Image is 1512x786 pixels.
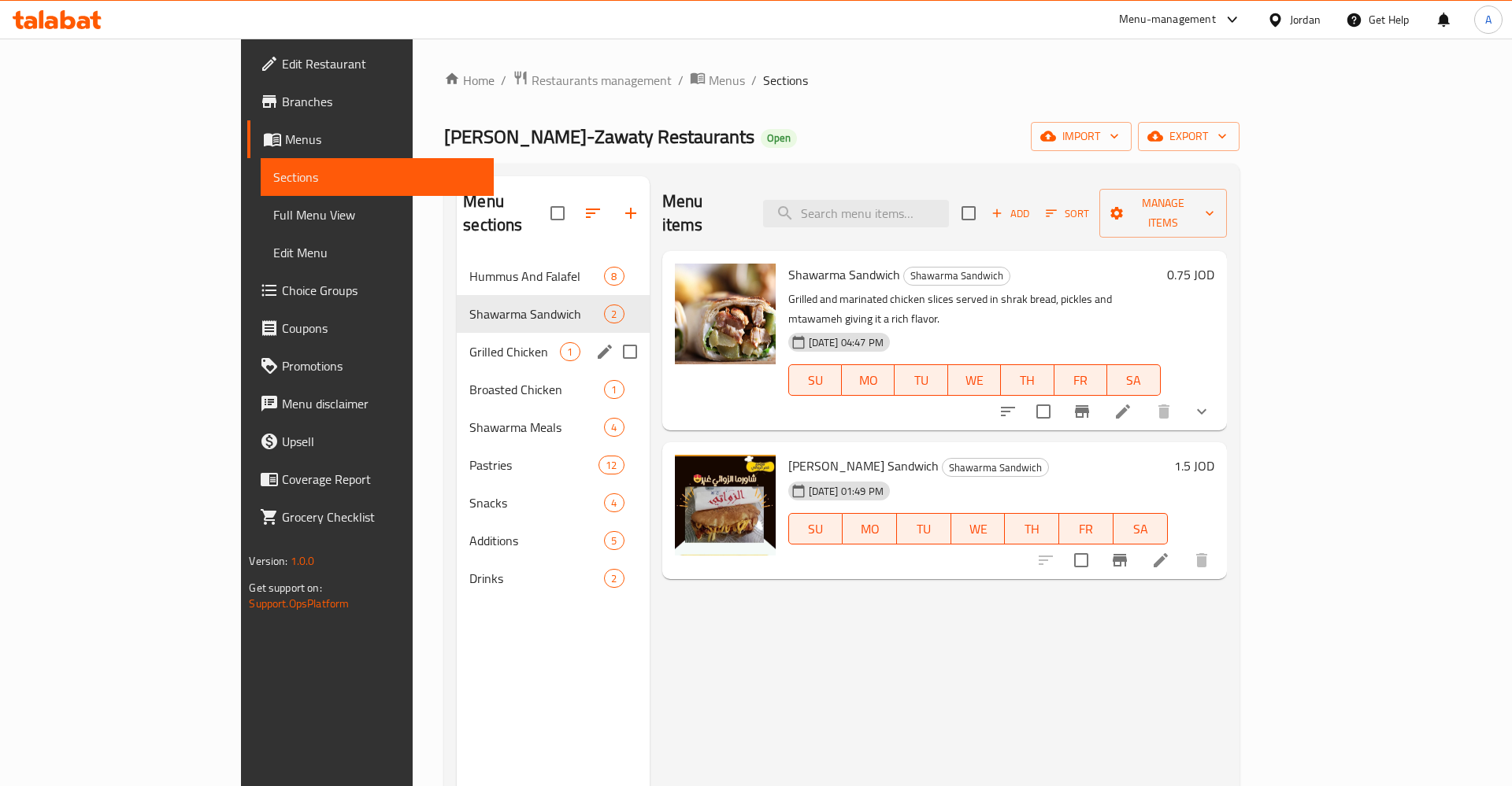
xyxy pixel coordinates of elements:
span: Select to update [1065,544,1098,577]
span: Sections [763,71,808,90]
div: items [604,531,624,550]
span: WE [954,369,995,392]
span: Choice Groups [282,281,481,300]
li: / [751,71,757,90]
span: Coverage Report [282,470,481,489]
h6: 0.75 JOD [1167,264,1214,286]
span: 2 [605,307,623,322]
span: Pastries [469,456,598,474]
a: Choice Groups [247,271,494,309]
span: FR [1065,518,1107,541]
button: TH [1001,364,1054,396]
span: Hummus And Falafel [469,267,604,286]
span: Restaurants management [532,71,672,90]
button: SU [788,513,843,544]
div: Drinks2 [457,559,649,597]
span: SU [795,369,836,392]
a: Coupons [247,309,494,347]
div: Snacks4 [457,484,649,522]
a: Full Menu View [261,196,494,234]
span: TU [901,369,941,392]
li: / [501,71,506,90]
button: TH [1005,513,1059,544]
span: Shawarma Sandwich [788,263,900,286]
span: [PERSON_NAME] Sandwich [788,454,939,478]
span: MO [848,369,888,392]
span: Sort sections [574,194,612,232]
span: MO [849,518,891,541]
button: SA [1107,364,1160,396]
button: Add section [612,194,650,232]
span: TH [1007,369,1047,392]
div: Broasted Chicken1 [457,371,649,408]
button: Sort [1042,201,1093,226]
span: Select all sections [541,197,574,230]
span: [DATE] 04:47 PM [802,335,890,350]
button: Branch-specific-item [1063,393,1101,430]
button: export [1138,122,1240,151]
h2: Menu sections [463,190,550,237]
a: Edit menu item [1114,402,1132,421]
div: items [604,569,624,588]
span: Shawarma Sandwich [469,304,604,323]
div: Shawarma Meals4 [457,408,649,446]
span: SA [1120,518,1162,541]
span: Additions [469,531,604,550]
li: / [678,71,684,90]
img: Zawati Shawarma Sandwich [675,455,776,555]
span: Edit Menu [273,243,481,262]
span: Sort items [1036,201,1099,226]
div: Pastries12 [457,446,649,484]
span: 1 [561,345,579,360]
span: Coupons [282,319,481,338]
a: Menu disclaimer [247,385,494,423]
button: show more [1183,393,1221,430]
span: 4 [605,496,623,511]
span: Add [989,205,1032,223]
nav: breadcrumb [444,70,1239,90]
span: SU [795,518,837,541]
span: Shawarma Sandwich [904,267,1010,285]
button: import [1031,122,1132,151]
a: Menus [690,70,745,90]
span: Snacks [469,493,604,512]
button: MO [843,513,897,544]
span: Grocery Checklist [282,507,481,526]
span: Menus [285,130,481,149]
span: Drinks [469,569,604,588]
span: Select section [952,197,985,230]
div: Menu-management [1119,10,1216,29]
span: 1.0.0 [291,551,315,571]
span: Broasted Chicken [469,380,604,399]
a: Restaurants management [513,70,672,90]
img: Shawarma Sandwich [675,264,776,364]
span: A [1485,11,1492,28]
div: Additions5 [457,522,649,559]
nav: Menu sections [457,251,649,603]
span: 12 [599,458,623,473]
span: import [1043,127,1119,146]
button: FR [1059,513,1114,544]
button: Manage items [1099,189,1227,238]
button: MO [842,364,895,396]
a: Branches [247,83,494,120]
div: items [560,342,580,361]
a: Edit menu item [1151,551,1170,570]
a: Promotions [247,347,494,385]
button: delete [1183,541,1221,579]
span: 4 [605,420,623,435]
span: Shawarma Meals [469,418,604,437]
a: Edit Menu [261,234,494,271]
span: 1 [605,382,623,397]
span: Grilled Chicken [469,342,560,361]
div: Shawarma Sandwich [942,458,1049,477]
span: 8 [605,269,623,284]
div: items [604,380,624,399]
span: Version: [249,551,287,571]
span: 2 [605,571,623,586]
